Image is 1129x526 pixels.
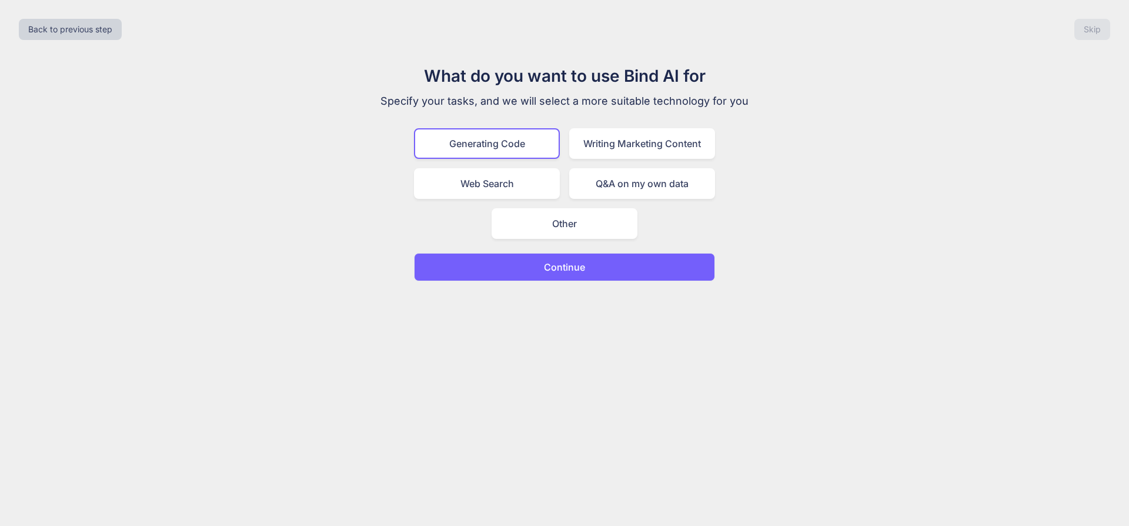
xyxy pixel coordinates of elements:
[19,19,122,40] button: Back to previous step
[414,128,560,159] div: Generating Code
[569,168,715,199] div: Q&A on my own data
[367,64,762,88] h1: What do you want to use Bind AI for
[414,168,560,199] div: Web Search
[1074,19,1110,40] button: Skip
[544,260,585,274] p: Continue
[569,128,715,159] div: Writing Marketing Content
[414,253,715,281] button: Continue
[492,208,637,239] div: Other
[367,93,762,109] p: Specify your tasks, and we will select a more suitable technology for you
